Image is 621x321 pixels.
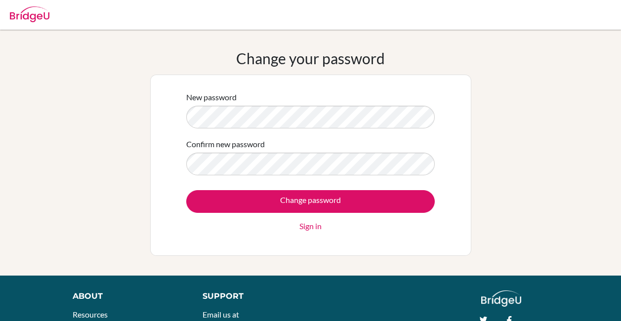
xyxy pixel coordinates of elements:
label: Confirm new password [186,138,265,150]
a: Sign in [299,220,322,232]
img: Bridge-U [10,6,49,22]
a: Resources [73,310,108,319]
div: Support [203,290,301,302]
img: logo_white@2x-f4f0deed5e89b7ecb1c2cc34c3e3d731f90f0f143d5ea2071677605dd97b5244.png [481,290,521,307]
input: Change password [186,190,435,213]
h1: Change your password [236,49,385,67]
div: About [73,290,180,302]
label: New password [186,91,237,103]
